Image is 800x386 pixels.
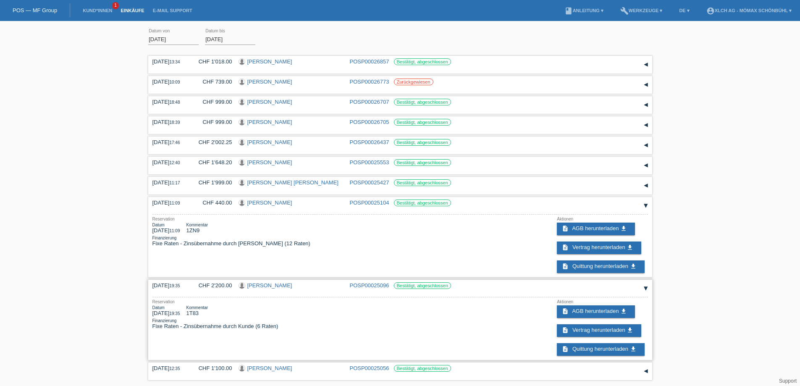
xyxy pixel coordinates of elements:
[557,343,644,356] a: description Quittung herunterladen get_app
[620,225,627,232] i: get_app
[169,366,180,371] span: 12:35
[394,179,451,186] label: Bestätigt, abgeschlossen
[572,225,619,231] span: AGB herunterladen
[152,99,186,105] div: [DATE]
[557,260,644,273] a: description Quittung herunterladen get_app
[112,2,119,9] span: 1
[186,305,208,316] div: 1T83
[630,263,637,270] i: get_app
[572,308,619,314] span: AGB herunterladen
[557,217,648,221] div: Aktionen
[779,378,797,384] a: Support
[702,8,796,13] a: account_circleXLCH AG - Mömax Schönbühl ▾
[169,100,180,105] span: 18:48
[562,308,569,315] i: description
[675,8,693,13] a: DE ▾
[13,7,57,13] a: POS — MF Group
[394,200,451,206] label: Bestätigt, abgeschlossen
[557,324,641,337] a: description Vertrag herunterladen get_app
[572,244,625,250] span: Vertrag herunterladen
[152,79,186,85] div: [DATE]
[350,282,389,289] a: POSP00025096
[706,7,715,15] i: account_circle
[152,318,278,323] div: Finanzierung
[640,200,652,212] div: auf-/zuklappen
[152,223,180,227] div: Datum
[169,181,180,185] span: 11:17
[247,365,292,371] a: [PERSON_NAME]
[152,58,186,65] div: [DATE]
[192,119,232,125] div: CHF 999.00
[192,58,232,65] div: CHF 1'018.00
[572,327,625,333] span: Vertrag herunterladen
[350,119,389,125] a: POSP00026705
[572,263,628,269] span: Quittung herunterladen
[152,299,278,304] div: Reservation
[350,99,389,105] a: POSP00026707
[152,282,186,289] div: [DATE]
[640,365,652,378] div: auf-/zuklappen
[169,160,180,165] span: 12:40
[152,139,186,145] div: [DATE]
[247,159,292,165] a: [PERSON_NAME]
[394,119,451,126] label: Bestätigt, abgeschlossen
[616,8,667,13] a: buildWerkzeuge ▾
[152,318,278,329] div: Fixe Raten - Zinsübernahme durch Kunde (6 Raten)
[557,242,641,254] a: description Vertrag herunterladen get_app
[564,7,573,15] i: book
[149,8,197,13] a: E-Mail Support
[640,179,652,192] div: auf-/zuklappen
[169,60,180,64] span: 13:34
[152,305,180,310] div: Datum
[247,119,292,125] a: [PERSON_NAME]
[640,79,652,91] div: auf-/zuklappen
[620,7,629,15] i: build
[557,305,635,318] a: description AGB herunterladen get_app
[562,244,569,251] i: description
[247,79,292,85] a: [PERSON_NAME]
[560,8,608,13] a: bookAnleitung ▾
[562,346,569,352] i: description
[192,139,232,145] div: CHF 2'002.25
[350,79,389,85] a: POSP00026773
[627,244,633,251] i: get_app
[152,365,186,371] div: [DATE]
[169,228,180,233] span: 11:09
[152,200,186,206] div: [DATE]
[152,159,186,165] div: [DATE]
[394,58,451,65] label: Bestätigt, abgeschlossen
[169,201,180,205] span: 11:09
[152,179,186,186] div: [DATE]
[394,79,433,85] label: Zurückgewiesen
[152,236,310,247] div: Fixe Raten - Zinsübernahme durch [PERSON_NAME] (12 Raten)
[394,282,451,289] label: Bestätigt, abgeschlossen
[192,200,232,206] div: CHF 440.00
[247,99,292,105] a: [PERSON_NAME]
[350,139,389,145] a: POSP00026437
[247,282,292,289] a: [PERSON_NAME]
[394,365,451,372] label: Bestätigt, abgeschlossen
[640,159,652,172] div: auf-/zuklappen
[186,305,208,310] div: Kommentar
[186,223,208,227] div: Kommentar
[152,217,310,221] div: Reservation
[630,346,637,352] i: get_app
[247,139,292,145] a: [PERSON_NAME]
[247,58,292,65] a: [PERSON_NAME]
[640,119,652,131] div: auf-/zuklappen
[192,365,232,371] div: CHF 1'100.00
[247,200,292,206] a: [PERSON_NAME]
[350,159,389,165] a: POSP00025553
[350,365,389,371] a: POSP00025056
[394,139,451,146] label: Bestätigt, abgeschlossen
[627,327,633,333] i: get_app
[169,80,180,84] span: 10:09
[557,223,635,235] a: description AGB herunterladen get_app
[640,282,652,295] div: auf-/zuklappen
[116,8,148,13] a: Einkäufe
[152,236,310,240] div: Finanzierung
[562,225,569,232] i: description
[169,140,180,145] span: 17:46
[192,159,232,165] div: CHF 1'648.20
[192,99,232,105] div: CHF 999.00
